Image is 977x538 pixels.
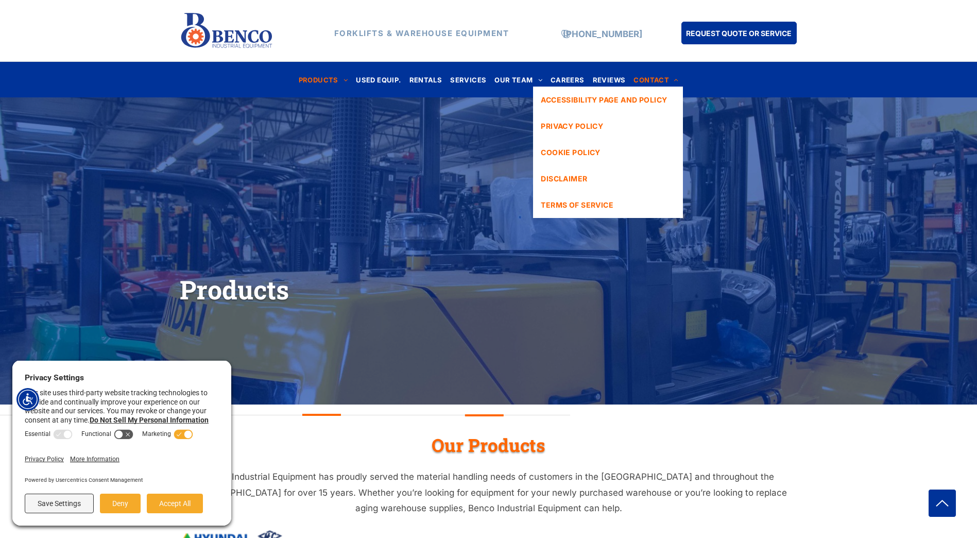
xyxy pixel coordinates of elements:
a: ACCESSIBILITY PAGE AND POLICY [533,87,682,113]
a: PRIVACY POLICY [533,113,682,139]
span: CONTACT [633,73,678,87]
span: Our Products [432,433,545,457]
span: PRIVACY POLICY [541,121,603,131]
a: SERVICES [446,73,490,87]
a: DISCLAIMER [533,165,682,192]
a: TERMS OF SERVICE [533,192,682,218]
a: CONTACT [629,73,682,87]
a: OUR TEAM [490,73,546,87]
span: Benco Industrial Equipment has proudly served the material handling needs of customers in the [GE... [190,472,787,513]
div: Accessibility Menu [16,388,39,411]
a: [PHONE_NUMBER] [563,29,642,39]
a: REQUEST QUOTE OR SERVICE [681,22,797,44]
a: PRODUCTS [295,73,352,87]
span: REQUEST QUOTE OR SERVICE [686,24,792,43]
a: USED EQUIP. [352,73,405,87]
a: CAREERS [546,73,589,87]
span: DISCLAIMER [541,173,587,184]
a: RENTALS [405,73,447,87]
strong: FORKLIFTS & WAREHOUSE EQUIPMENT [334,28,509,38]
span: COOKIE POLICY [541,147,600,158]
a: COOKIE POLICY [533,139,682,165]
span: Products [180,273,289,307]
span: ACCESSIBILITY PAGE AND POLICY [541,94,667,105]
a: REVIEWS [589,73,630,87]
span: TERMS OF SERVICE [541,199,613,210]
